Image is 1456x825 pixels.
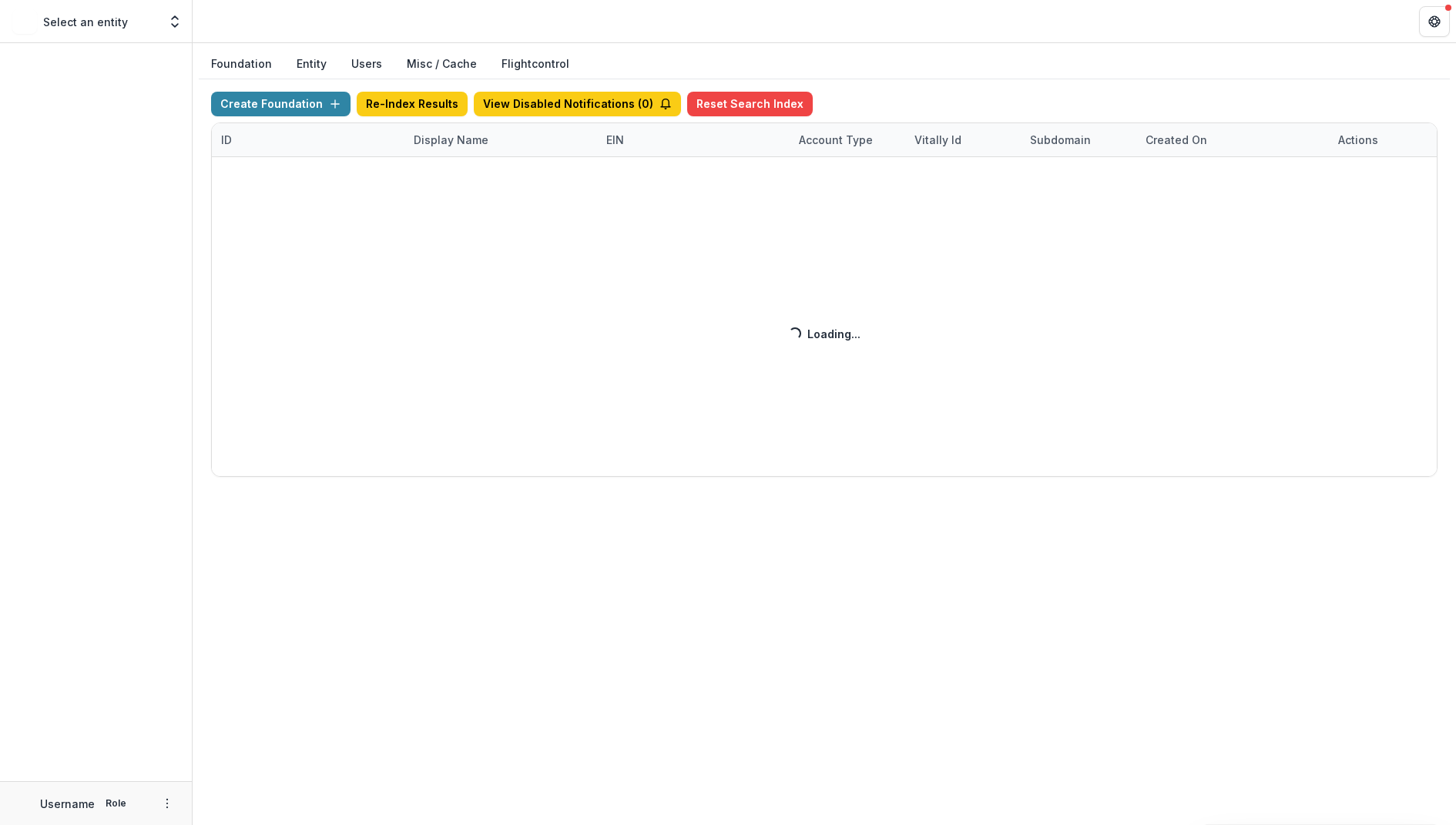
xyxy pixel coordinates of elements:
[284,49,339,79] button: Entity
[158,794,176,813] button: More
[394,49,489,79] button: Misc / Cache
[339,49,394,79] button: Users
[43,14,128,30] p: Select an entity
[1419,6,1450,37] button: Get Help
[164,6,186,37] button: Open entity switcher
[199,49,284,79] button: Foundation
[502,55,569,72] a: Flightcontrol
[40,796,95,812] p: Username
[101,796,131,810] p: Role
